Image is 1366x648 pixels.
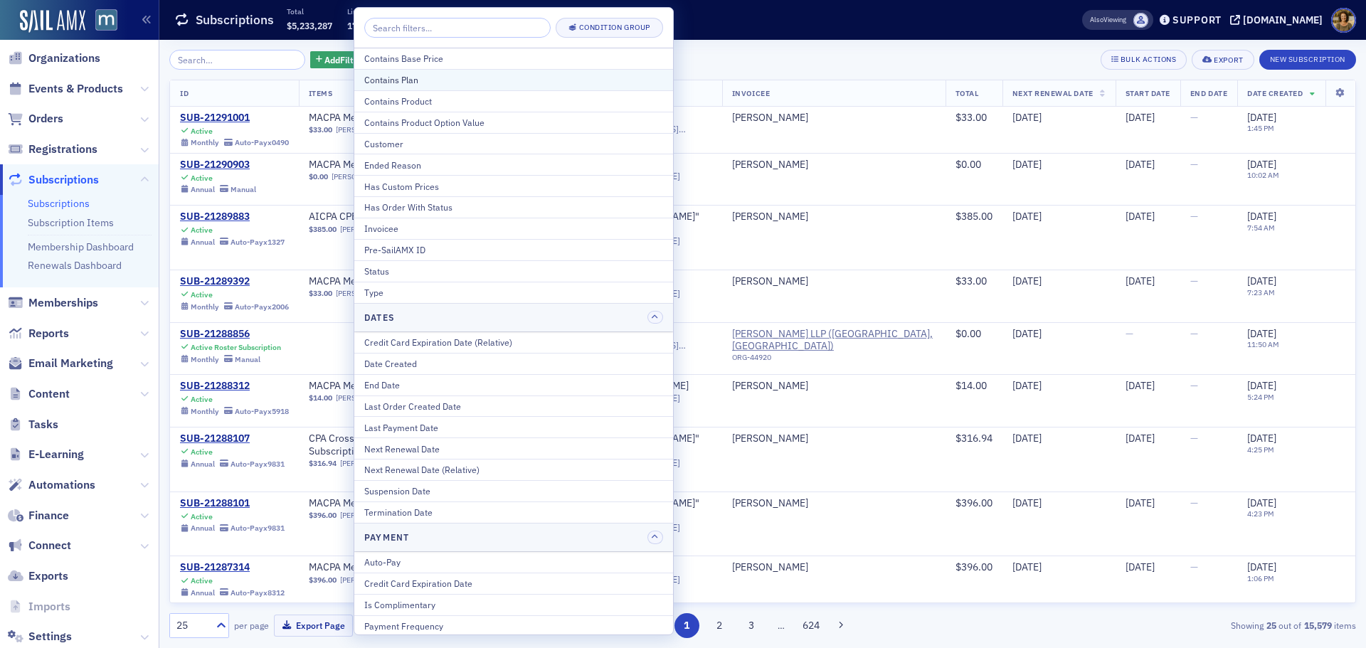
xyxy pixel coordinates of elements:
a: Content [8,386,70,402]
time: 1:06 PM [1247,573,1274,583]
a: SUB-21289392 [180,275,289,288]
input: Search filters... [364,18,551,38]
span: Subscriptions [28,172,99,188]
div: Type [364,286,663,299]
time: 10:02 AM [1247,170,1279,180]
span: Justin Chase [1133,13,1148,28]
span: — [1190,111,1198,124]
span: $396.00 [955,561,992,573]
span: Matthew Pierorazio [732,112,936,124]
a: MACPA Membership (Monthly) [309,112,488,124]
a: MACPA Membership (Annual) [309,497,488,510]
span: $33.00 [309,125,332,134]
a: [PERSON_NAME] [340,575,397,585]
label: per page [234,619,269,632]
div: SUB-21289883 [180,211,285,223]
div: Active [191,512,213,521]
time: 1:45 PM [1247,123,1274,133]
span: Items [309,88,333,98]
div: Contains Product Option Value [364,116,663,129]
button: Pre-SailAMX ID [354,239,673,260]
a: Membership Dashboard [28,240,134,253]
button: Last Order Created Date [354,395,673,417]
div: [DOMAIN_NAME] [1243,14,1323,26]
span: End Date [1190,88,1227,98]
button: 3 [739,613,764,638]
span: Trevor Mitchell [732,561,936,574]
button: Condition Group [556,18,663,38]
a: [PERSON_NAME] [336,289,393,298]
div: [PERSON_NAME] [732,561,808,574]
div: Active [191,290,213,299]
div: Has Order With Status [364,201,663,213]
span: Charley Howe [732,432,936,445]
a: [PERSON_NAME] [340,459,397,468]
time: 4:25 PM [1247,445,1274,455]
a: [PERSON_NAME] [732,275,808,288]
div: Monthly [191,355,219,364]
a: [PERSON_NAME] [340,511,397,520]
span: [DATE] [1012,379,1042,392]
div: ORG-44920 [732,353,936,367]
div: Manual [235,355,260,364]
button: Export [1192,50,1254,70]
div: Annual [191,238,215,247]
div: [PERSON_NAME] [732,159,808,171]
img: SailAMX [20,10,85,33]
span: Settings [28,629,72,644]
div: Auto-Pay x8312 [231,588,285,597]
span: $14.00 [955,379,987,392]
a: Memberships [8,295,98,311]
a: Email Marketing [8,356,113,371]
input: Search… [169,50,305,70]
span: [DATE] [1247,379,1276,392]
span: MACPA Membership [309,380,488,393]
a: Organizations [8,51,100,66]
span: $385.00 [955,210,992,223]
span: Date Created [1247,88,1303,98]
span: Registrations [28,142,97,157]
span: MACPA Membership [309,497,488,510]
span: — [1126,327,1133,340]
span: $316.94 [955,432,992,445]
button: Export Page [274,615,353,637]
a: SUB-21287314 [180,561,285,574]
div: [PERSON_NAME] [732,432,808,445]
button: Customer [354,133,673,154]
div: Bulk Actions [1121,55,1176,63]
div: Is Complimentary [364,598,663,611]
span: MACPA Membership [309,112,488,124]
span: $396.00 [309,575,337,585]
button: Credit Card Expiration Date [354,573,673,594]
a: Connect [8,538,71,553]
div: Customer [364,137,663,150]
span: $396.00 [309,511,337,520]
button: [DOMAIN_NAME] [1230,15,1328,25]
span: MACPA Membership [309,561,488,574]
span: Email Marketing [28,356,113,371]
span: $33.00 [955,275,987,287]
a: SUB-21288101 [180,497,285,510]
div: Next Renewal Date (Relative) [364,463,663,476]
button: Contains Product Option Value [354,112,673,133]
span: [DATE] [1247,327,1276,340]
button: Last Payment Date [354,416,673,437]
span: ID [180,88,189,98]
a: [PERSON_NAME] LLP ([GEOGRAPHIC_DATA], [GEOGRAPHIC_DATA]) [732,328,936,353]
div: Credit Card Expiration Date [364,577,663,590]
div: Active [191,395,213,404]
span: [DATE] [1012,158,1042,171]
span: Events & Products [28,81,123,97]
span: [DATE] [1126,496,1155,509]
span: — [1190,379,1198,392]
div: Export [1214,56,1243,64]
span: [DATE] [1247,158,1276,171]
div: Pre-SailAMX ID [364,243,663,256]
a: AICPA CPExpress Subscription (Annual) [309,211,488,223]
span: [DATE] [1126,158,1155,171]
p: Lines [347,6,375,16]
span: Start Date [1126,88,1170,98]
span: … [771,619,791,632]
